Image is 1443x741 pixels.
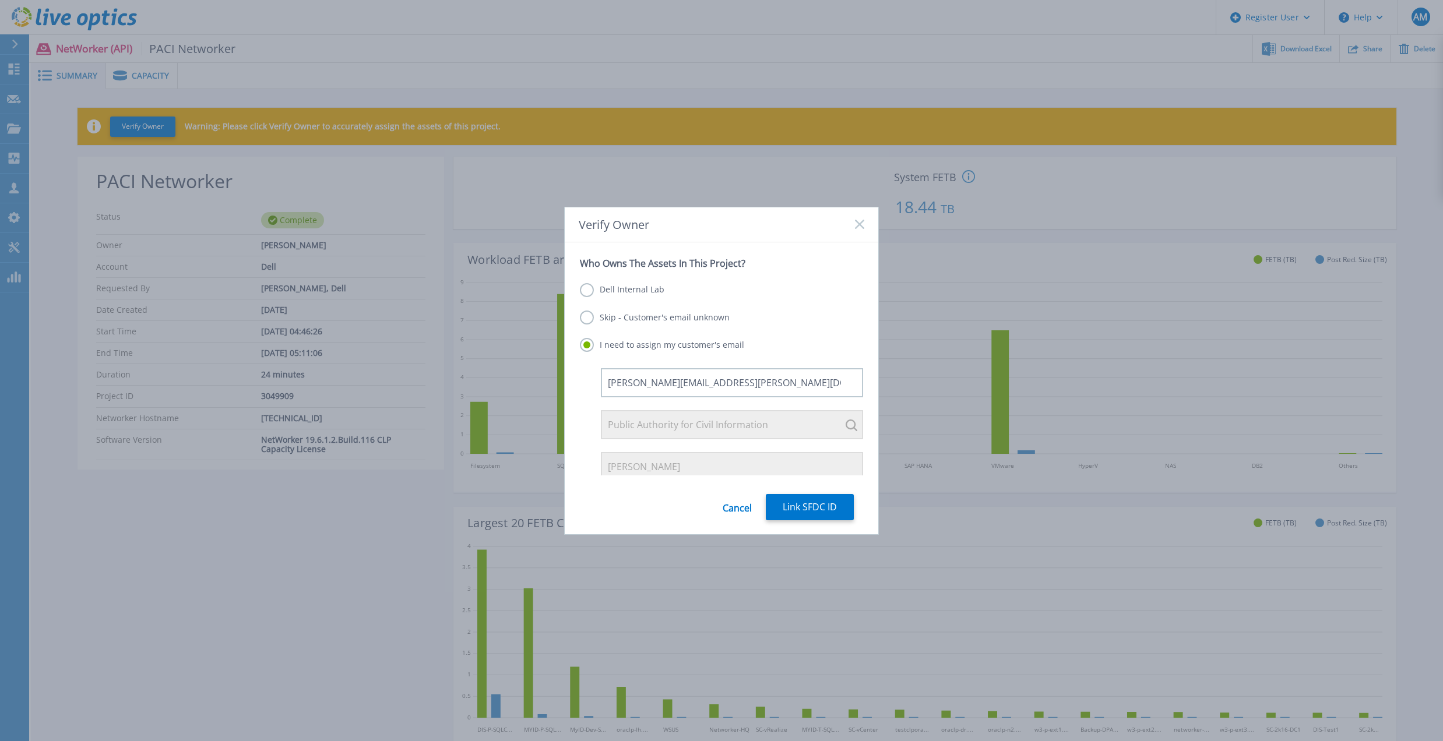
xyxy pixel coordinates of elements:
[723,494,752,520] a: Cancel
[580,310,730,324] label: Skip - Customer's email unknown
[601,452,863,481] input: First Name
[580,338,744,352] label: I need to assign my customer's email
[580,283,664,297] label: Dell Internal Lab
[580,257,863,269] p: Who Owns The Assets In This Project?
[601,368,863,397] input: Enter email address
[579,218,649,231] span: Verify Owner
[601,410,863,439] input: Public Authority for Civil Information
[766,494,854,520] button: Link SFDC ID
